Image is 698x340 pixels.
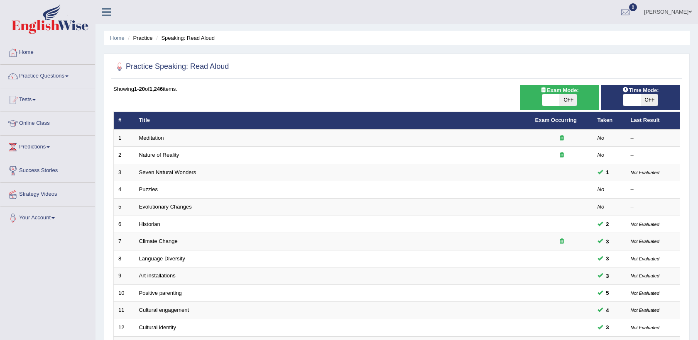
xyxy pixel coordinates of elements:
[139,186,158,192] a: Puzzles
[603,289,612,297] span: You can still take this question
[139,290,182,296] a: Positive parenting
[0,183,95,204] a: Strategy Videos
[114,181,135,199] td: 4
[149,86,163,92] b: 1,246
[114,284,135,302] td: 10
[0,65,95,85] a: Practice Questions
[626,112,680,129] th: Last Result
[603,220,612,228] span: You can still take this question
[631,325,659,330] small: Not Evaluated
[154,34,215,42] li: Speaking: Read Aloud
[641,94,658,106] span: OFF
[139,255,185,262] a: Language Diversity
[114,129,135,147] td: 1
[139,204,192,210] a: Evolutionary Changes
[114,267,135,285] td: 9
[535,151,588,159] div: Exam occurring question
[619,86,662,95] span: Time Mode:
[603,272,612,280] span: You can still take this question
[629,3,637,11] span: 8
[110,35,125,41] a: Home
[631,186,676,194] div: –
[598,135,605,141] em: No
[0,88,95,109] a: Tests
[114,233,135,250] td: 7
[631,291,659,296] small: Not Evaluated
[0,206,95,227] a: Your Account
[0,41,95,62] a: Home
[603,306,612,315] span: You can still take this question
[603,254,612,263] span: You can still take this question
[603,237,612,246] span: You can still take this question
[139,221,160,227] a: Historian
[631,308,659,313] small: Not Evaluated
[114,164,135,181] td: 3
[559,94,577,106] span: OFF
[631,170,659,175] small: Not Evaluated
[631,222,659,227] small: Not Evaluated
[114,319,135,336] td: 12
[598,204,605,210] em: No
[520,85,599,110] div: Show exams occurring in exams
[0,136,95,156] a: Predictions
[126,34,152,42] li: Practice
[114,216,135,233] td: 6
[631,134,676,142] div: –
[139,135,164,141] a: Meditation
[113,61,229,73] h2: Practice Speaking: Read Aloud
[535,238,588,245] div: Exam occurring question
[139,307,189,313] a: Cultural engagement
[535,117,577,123] a: Exam Occurring
[139,169,196,175] a: Seven Natural Wonders
[135,112,531,129] th: Title
[134,86,145,92] b: 1-20
[631,256,659,261] small: Not Evaluated
[114,199,135,216] td: 5
[603,323,612,332] span: You can still take this question
[631,203,676,211] div: –
[598,152,605,158] em: No
[537,86,582,95] span: Exam Mode:
[139,152,179,158] a: Nature of Reality
[0,112,95,133] a: Online Class
[139,324,176,330] a: Cultural identity
[631,273,659,278] small: Not Evaluated
[113,85,680,93] div: Showing of items.
[631,151,676,159] div: –
[603,168,612,177] span: You can still take this question
[139,272,176,279] a: Art installations
[114,112,135,129] th: #
[598,186,605,192] em: No
[631,239,659,244] small: Not Evaluated
[114,250,135,267] td: 8
[114,302,135,319] td: 11
[535,134,588,142] div: Exam occurring question
[139,238,178,244] a: Climate Change
[593,112,626,129] th: Taken
[114,147,135,164] td: 2
[0,159,95,180] a: Success Stories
